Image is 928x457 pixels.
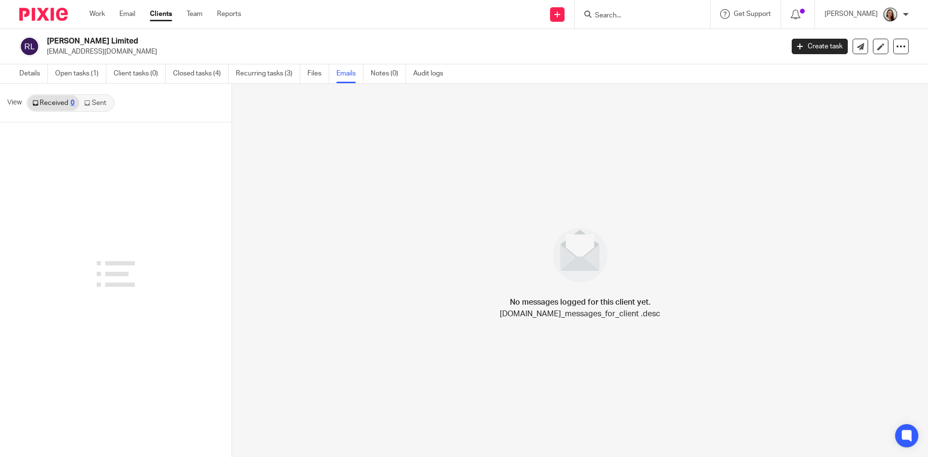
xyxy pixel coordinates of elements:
a: Clients [150,9,172,19]
h2: [PERSON_NAME] Limited [47,36,631,46]
span: View [7,98,22,108]
p: [EMAIL_ADDRESS][DOMAIN_NAME] [47,47,777,57]
a: Create task [792,39,848,54]
a: Sent [79,95,113,111]
p: [PERSON_NAME] [825,9,878,19]
a: Closed tasks (4) [173,64,229,83]
a: Client tasks (0) [114,64,166,83]
a: Email [119,9,135,19]
a: Details [19,64,48,83]
img: Profile.png [883,7,898,22]
a: Work [89,9,105,19]
img: svg%3E [19,36,40,57]
a: Received0 [28,95,79,111]
h4: No messages logged for this client yet. [510,296,651,308]
span: Get Support [734,11,771,17]
img: Pixie [19,8,68,21]
a: Recurring tasks (3) [236,64,300,83]
input: Search [594,12,681,20]
a: Files [307,64,329,83]
a: Reports [217,9,241,19]
div: 0 [71,100,74,106]
a: Emails [336,64,363,83]
a: Open tasks (1) [55,64,106,83]
p: [DOMAIN_NAME]_messages_for_client .desc [500,308,660,320]
img: image [547,221,614,289]
a: Audit logs [413,64,450,83]
a: Notes (0) [371,64,406,83]
a: Team [187,9,203,19]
